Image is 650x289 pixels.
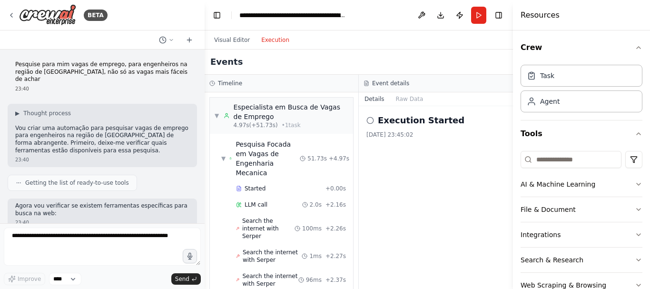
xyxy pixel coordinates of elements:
span: 1ms [309,252,322,260]
div: Pesquisa Focada em Vagas de Engenharia Mecanica [236,140,300,178]
span: Search the internet with Serper [243,249,302,264]
img: Logo [19,4,76,26]
div: Especialista em Busca de Vagas de Emprego [234,102,348,121]
span: LLM call [245,201,267,209]
span: 100ms [302,225,322,232]
p: Vou criar uma automação para pesquisar vagas de emprego para engenheiros na região de [GEOGRAPHIC... [15,125,189,154]
span: 96ms [306,276,322,284]
h3: Event details [372,80,409,87]
h2: Events [210,55,243,69]
button: Crew [521,34,642,61]
button: Click to speak your automation idea [183,249,197,263]
button: File & Document [521,197,642,222]
span: + 0.00s [325,185,346,192]
button: Start a new chat [182,34,197,46]
nav: breadcrumb [239,10,346,20]
div: 23:40 [15,85,189,92]
span: • 1 task [282,121,301,129]
span: Send [175,275,189,283]
button: Improve [4,273,45,285]
button: Send [171,273,201,285]
button: Visual Editor [208,34,256,46]
div: 23:40 [15,156,189,163]
button: Hide right sidebar [492,9,505,22]
span: 2.0s [310,201,322,209]
span: Search the internet with Serper [242,217,295,240]
span: Search the internet with Serper [242,272,298,288]
p: Pesquise para mim vagas de emprego, para engenheiros na região de [GEOGRAPHIC_DATA], não só as va... [15,61,189,83]
span: 4.97s (+51.73s) [234,121,278,129]
h3: Timeline [218,80,242,87]
div: [DATE] 23:45:02 [366,131,505,139]
button: Switch to previous chat [155,34,178,46]
span: ▼ [215,112,219,120]
button: Hide left sidebar [210,9,224,22]
span: ▶ [15,110,20,117]
button: Execution [256,34,295,46]
div: BETA [84,10,108,21]
button: Search & Research [521,248,642,272]
h4: Resources [521,10,560,21]
p: Agora vou verificar se existem ferramentas específicas para busca na web: [15,202,189,217]
span: Thought process [23,110,71,117]
div: 23:40 [15,219,189,226]
span: Getting the list of ready-to-use tools [25,179,129,187]
button: ▶Thought process [15,110,71,117]
span: + 2.16s [325,201,346,209]
button: AI & Machine Learning [521,172,642,197]
span: ▼ [221,155,226,162]
button: Integrations [521,222,642,247]
span: Improve [18,275,41,283]
span: + 2.26s [325,225,346,232]
span: 51.73s [307,155,327,162]
div: Agent [540,97,560,106]
span: + 2.37s [325,276,346,284]
button: Raw Data [390,92,429,106]
h2: Execution Started [378,114,464,127]
span: + 4.97s [329,155,349,162]
button: Details [359,92,390,106]
button: Tools [521,120,642,147]
span: Started [245,185,266,192]
div: Crew [521,61,642,120]
div: Task [540,71,554,80]
span: + 2.27s [325,252,346,260]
